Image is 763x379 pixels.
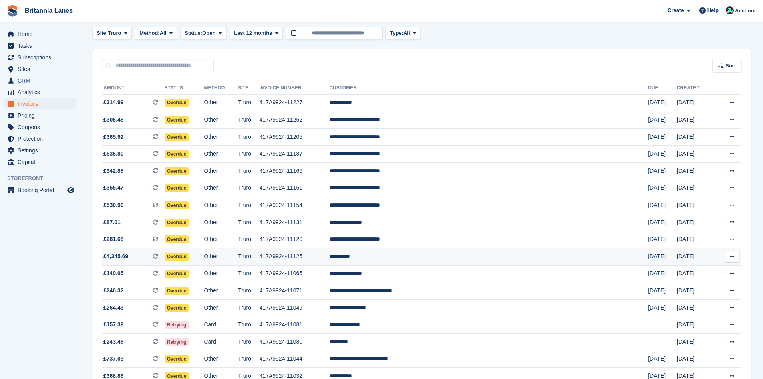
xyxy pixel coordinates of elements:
[165,304,189,312] span: Overdue
[238,351,260,368] td: Truro
[4,145,76,156] a: menu
[260,111,330,129] td: 417A9924-11252
[204,111,238,129] td: Other
[707,6,719,14] span: Help
[103,235,124,243] span: £281.68
[18,133,66,144] span: Protection
[18,145,66,156] span: Settings
[97,29,108,37] span: Site:
[238,146,260,163] td: Truro
[238,231,260,248] td: Truro
[180,27,226,40] button: Status: Open
[385,27,421,40] button: Type: All
[6,5,18,17] img: stora-icon-8386f47178a22dfd0bd8f6a31ec36ba5ce8667c1dd55bd0f319d3a0aa187defe.svg
[4,122,76,133] a: menu
[677,82,714,95] th: Created
[677,94,714,111] td: [DATE]
[165,150,189,158] span: Overdue
[18,156,66,168] span: Capital
[648,265,677,282] td: [DATE]
[18,110,66,121] span: Pricing
[204,351,238,368] td: Other
[165,116,189,124] span: Overdue
[677,248,714,266] td: [DATE]
[238,163,260,180] td: Truro
[204,146,238,163] td: Other
[648,146,677,163] td: [DATE]
[648,180,677,197] td: [DATE]
[648,163,677,180] td: [DATE]
[4,63,76,75] a: menu
[4,184,76,196] a: menu
[238,316,260,334] td: Truro
[102,82,165,95] th: Amount
[165,253,189,261] span: Overdue
[648,94,677,111] td: [DATE]
[103,338,124,346] span: £243.46
[165,167,189,175] span: Overdue
[18,63,66,75] span: Sites
[204,282,238,300] td: Other
[92,27,132,40] button: Site: Truro
[18,75,66,86] span: CRM
[165,219,189,227] span: Overdue
[260,265,330,282] td: 417A9924-11065
[103,116,124,124] span: £306.45
[165,201,189,209] span: Overdue
[238,128,260,146] td: Truro
[677,265,714,282] td: [DATE]
[165,133,189,141] span: Overdue
[160,29,167,37] span: All
[260,197,330,214] td: 417A9924-11154
[18,52,66,63] span: Subscriptions
[677,197,714,214] td: [DATE]
[677,111,714,129] td: [DATE]
[204,265,238,282] td: Other
[22,4,76,17] a: Britannia Lanes
[165,184,189,192] span: Overdue
[238,94,260,111] td: Truro
[204,94,238,111] td: Other
[7,174,80,182] span: Storefront
[648,231,677,248] td: [DATE]
[238,334,260,351] td: Truro
[4,156,76,168] a: menu
[648,111,677,129] td: [DATE]
[677,146,714,163] td: [DATE]
[165,287,189,295] span: Overdue
[18,28,66,40] span: Home
[103,133,124,141] span: £365.92
[677,128,714,146] td: [DATE]
[726,6,734,14] img: Kirsty Miles
[103,98,124,107] span: £314.99
[390,29,403,37] span: Type:
[403,29,410,37] span: All
[260,248,330,266] td: 417A9924-11125
[18,122,66,133] span: Coupons
[260,316,330,334] td: 417A9924-11081
[4,75,76,86] a: menu
[260,180,330,197] td: 417A9924-11161
[103,269,124,278] span: £140.05
[260,146,330,163] td: 417A9924-11187
[4,52,76,63] a: menu
[165,338,189,346] span: Retrying
[165,235,189,243] span: Overdue
[260,351,330,368] td: 417A9924-11044
[677,214,714,231] td: [DATE]
[204,82,238,95] th: Method
[204,299,238,316] td: Other
[677,231,714,248] td: [DATE]
[648,248,677,266] td: [DATE]
[165,355,189,363] span: Overdue
[238,197,260,214] td: Truro
[260,163,330,180] td: 417A9924-11166
[103,355,124,363] span: £737.03
[677,316,714,334] td: [DATE]
[204,180,238,197] td: Other
[165,270,189,278] span: Overdue
[260,128,330,146] td: 417A9924-11205
[648,351,677,368] td: [DATE]
[103,320,124,329] span: £157.39
[139,29,160,37] span: Method:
